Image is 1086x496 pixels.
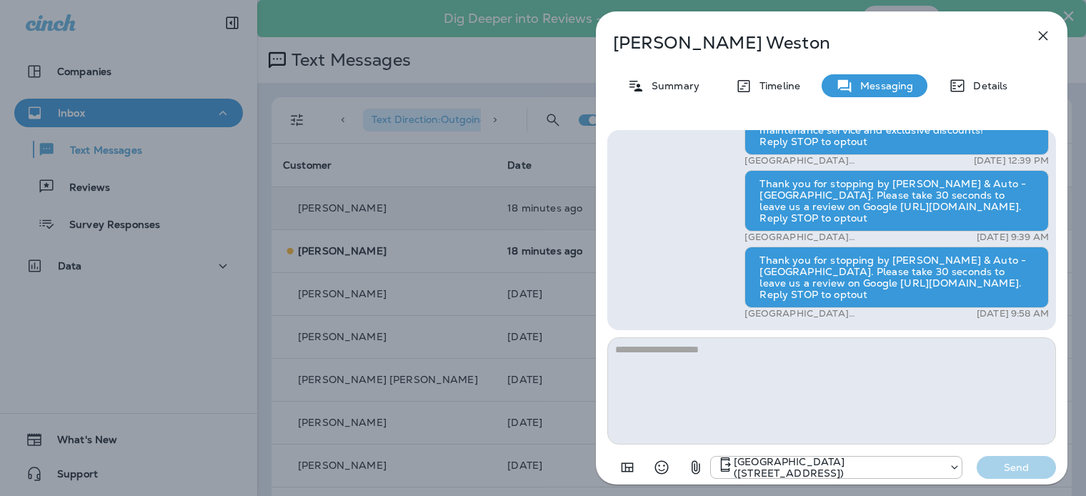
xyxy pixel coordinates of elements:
div: +1 (402) 391-7280 [711,456,962,479]
p: Messaging [853,80,913,91]
p: [GEOGRAPHIC_DATA] ([STREET_ADDRESS]) [744,155,927,167]
p: Timeline [752,80,800,91]
p: [PERSON_NAME] Weston [613,33,1003,53]
p: Details [966,80,1007,91]
p: [DATE] 12:39 PM [974,155,1049,167]
button: Select an emoji [647,453,676,482]
p: Summary [644,80,699,91]
button: Add in a premade template [613,453,642,482]
p: [DATE] 9:39 AM [977,232,1049,243]
p: [DATE] 9:58 AM [977,308,1049,319]
p: [GEOGRAPHIC_DATA] ([STREET_ADDRESS]) [734,456,942,479]
p: [GEOGRAPHIC_DATA] ([STREET_ADDRESS]) [744,308,927,319]
div: Thank you for stopping by [PERSON_NAME] & Auto - [GEOGRAPHIC_DATA]. Please take 30 seconds to lea... [744,247,1049,308]
div: Thank you for stopping by [PERSON_NAME] & Auto - [GEOGRAPHIC_DATA]. Please take 30 seconds to lea... [744,170,1049,232]
p: [GEOGRAPHIC_DATA] ([STREET_ADDRESS]) [744,232,927,243]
